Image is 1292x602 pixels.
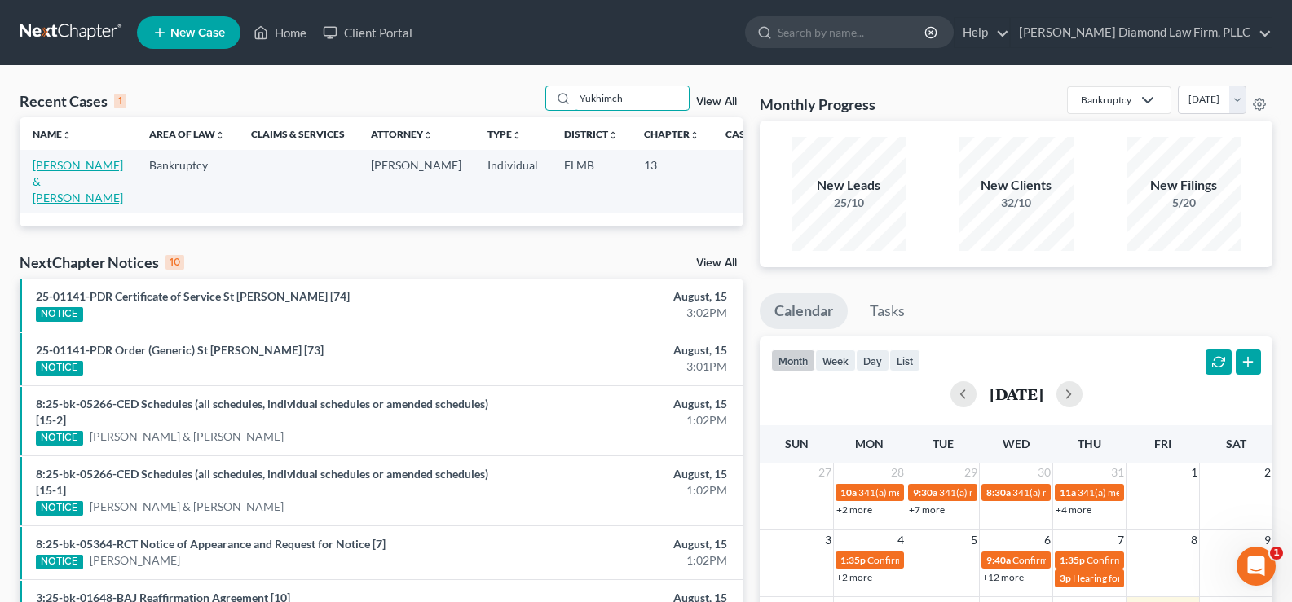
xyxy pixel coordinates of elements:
span: Hearing for Mirror Trading International (PTY) Ltd. [1073,572,1288,584]
iframe: Intercom live chat [1237,547,1276,586]
span: 1:35p [1060,554,1085,566]
div: New Filings [1127,176,1241,195]
td: 13 [631,150,712,213]
span: 9 [1263,530,1272,550]
div: August, 15 [508,342,727,358]
div: NOTICE [36,555,83,569]
div: 32/10 [959,195,1074,211]
button: week [815,349,856,371]
span: 6 [1043,530,1052,550]
a: Client Portal [315,18,421,47]
span: 9:30a [913,486,937,499]
div: NOTICE [36,501,83,516]
span: Confirmation Hearing for [PERSON_NAME] [1012,554,1199,566]
input: Search by name... [778,17,927,47]
td: Bankruptcy [136,150,238,213]
a: 8:25-bk-05266-CED Schedules (all schedules, individual schedules or amended schedules) [15-2] [36,397,488,427]
a: Nameunfold_more [33,128,72,140]
span: 30 [1036,463,1052,482]
span: Confirmation Hearing for [PERSON_NAME] [1087,554,1273,566]
div: New Leads [792,176,906,195]
span: 9:40a [986,554,1011,566]
td: [PERSON_NAME] [358,150,474,213]
input: Search by name... [575,86,689,110]
div: NextChapter Notices [20,253,184,272]
a: +4 more [1056,503,1091,516]
a: 25-01141-PDR Certificate of Service St [PERSON_NAME] [74] [36,289,350,303]
span: 7 [1116,530,1126,550]
span: 3p [1060,572,1071,584]
span: 341(a) meeting for [PERSON_NAME] [939,486,1096,499]
a: +2 more [836,503,872,516]
a: Area of Lawunfold_more [149,128,225,140]
span: 29 [963,463,979,482]
a: Calendar [760,293,848,329]
span: Sun [785,437,809,450]
a: Tasks [855,293,919,329]
button: list [889,349,920,371]
div: 5/20 [1127,195,1241,211]
div: 3:02PM [508,305,727,321]
span: 341(a) meeting for [PERSON_NAME] [1078,486,1235,499]
span: Sat [1226,437,1246,450]
span: 31 [1109,463,1126,482]
a: [PERSON_NAME] & [PERSON_NAME] [90,499,284,515]
a: [PERSON_NAME] Diamond Law Firm, PLLC [1011,18,1272,47]
div: Recent Cases [20,91,126,111]
span: 341(a) meeting for Forest [PERSON_NAME] II & [PERSON_NAME] [858,486,1140,499]
td: Individual [474,150,551,213]
span: 3 [823,530,833,550]
a: View All [696,257,737,269]
div: 1:02PM [508,552,727,569]
span: 28 [889,463,906,482]
i: unfold_more [608,130,618,140]
a: 8:25-bk-05364-RCT Notice of Appearance and Request for Notice [7] [36,537,386,551]
i: unfold_more [423,130,433,140]
a: [PERSON_NAME] & [PERSON_NAME] [33,158,123,204]
a: Districtunfold_more [564,128,618,140]
div: 1:02PM [508,412,727,428]
h2: [DATE] [990,385,1043,402]
button: month [771,349,815,371]
a: Case Nounfold_more [725,128,778,140]
span: 8:30a [986,486,1011,499]
div: NOTICE [36,361,83,376]
div: New Clients [959,176,1074,195]
div: Bankruptcy [1081,93,1131,107]
span: 8 [1189,530,1199,550]
i: unfold_more [215,130,225,140]
span: 341(a) meeting for [PERSON_NAME] [1012,486,1170,499]
span: Fri [1154,437,1171,450]
span: 2 [1263,463,1272,482]
a: 25-01141-PDR Order (Generic) St [PERSON_NAME] [73] [36,343,324,357]
div: 3:01PM [508,358,727,375]
div: NOTICE [36,431,83,446]
div: 25/10 [792,195,906,211]
div: August, 15 [508,536,727,552]
a: Home [245,18,315,47]
a: +12 more [982,571,1024,583]
div: August, 15 [508,396,727,412]
button: day [856,349,889,371]
a: +2 more [836,571,872,583]
span: Mon [855,437,884,450]
span: 11a [1060,486,1076,499]
th: Claims & Services [238,117,358,150]
a: View All [696,96,737,108]
a: 8:25-bk-05266-CED Schedules (all schedules, individual schedules or amended schedules) [15-1] [36,467,488,497]
a: Typeunfold_more [487,128,522,140]
h3: Monthly Progress [760,94,875,114]
div: August, 15 [508,466,727,482]
i: unfold_more [690,130,699,140]
a: Attorneyunfold_more [371,128,433,140]
a: [PERSON_NAME] & [PERSON_NAME] [90,428,284,445]
span: 1 [1270,547,1283,560]
div: August, 15 [508,288,727,305]
span: 10a [840,486,857,499]
span: New Case [170,27,225,39]
a: Chapterunfold_more [644,128,699,140]
i: unfold_more [62,130,72,140]
span: 4 [896,530,906,550]
span: 27 [817,463,833,482]
span: 1:35p [840,554,866,566]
